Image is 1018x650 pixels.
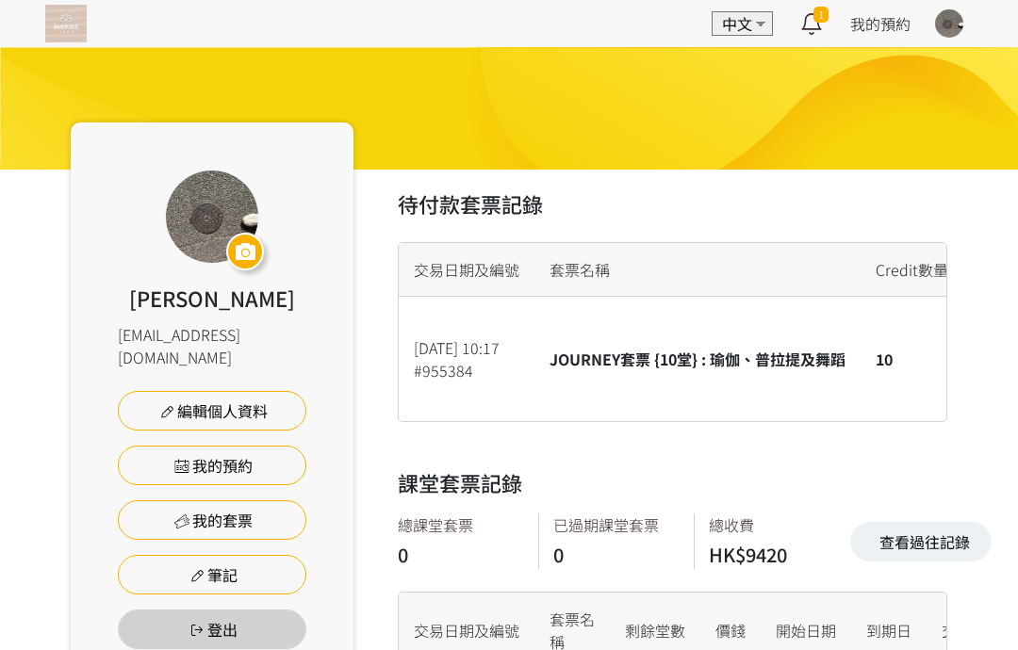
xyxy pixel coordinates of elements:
div: 總課堂套票 [398,513,519,536]
div: 10 [861,297,963,421]
img: T57dtJh47iSJKDtQ57dN6xVUMYY2M0XQuGF02OI4.png [45,5,87,42]
div: [EMAIL_ADDRESS][DOMAIN_NAME] [118,323,306,368]
div: JOURNEY套票 {10堂} : 瑜伽、普拉提及舞蹈 [550,348,846,370]
div: 0 [398,541,519,569]
div: 交易日期及編號 [399,243,534,297]
a: 我的套票 [118,500,306,540]
a: 筆記 [118,555,306,594]
div: 總收費 [709,513,831,536]
div: 已過期課堂套票 [553,513,675,536]
a: 編輯個人資料 [118,391,306,431]
div: [PERSON_NAME] [129,283,295,314]
div: 套票名稱 [534,243,861,297]
button: 登出 [118,609,306,649]
span: 1 [813,7,829,23]
div: Credit數量 [861,243,963,297]
a: 我的預約 [850,12,911,35]
h2: 待付款套票記錄 [398,188,948,219]
a: 查看過往記錄 [850,522,992,561]
div: 0 [553,541,675,569]
h2: 課堂套票記錄 [398,467,522,498]
div: [DATE] 10:17 #955384 [399,297,534,421]
div: HK$9420 [709,541,831,569]
a: 我的預約 [118,446,306,485]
